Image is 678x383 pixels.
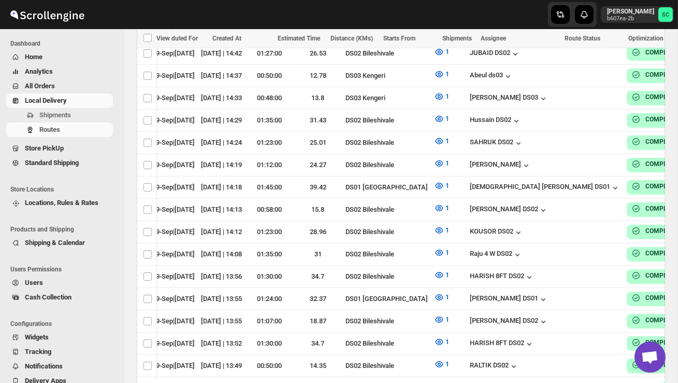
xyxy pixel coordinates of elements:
button: COMPLETE [631,70,678,80]
button: Tracking [6,345,113,359]
div: DS02 Bileshivale [345,48,428,59]
div: 01:07:00 [248,316,291,326]
button: COMPLETE [631,293,678,303]
div: 01:23:00 [248,138,291,148]
div: [DATE] | 14:19 [201,160,242,170]
div: DS02 Bileshivale [345,160,428,170]
span: 09-Sep | [DATE] [152,116,195,124]
button: 1 [428,356,455,373]
span: 1 [445,360,449,368]
button: All Orders [6,79,113,93]
button: [PERSON_NAME] [470,160,531,171]
div: DS01 [GEOGRAPHIC_DATA] [345,182,428,193]
img: ScrollEngine [8,2,86,28]
div: DS02 Bileshivale [345,271,428,282]
button: Raju 4 W DS02 [470,250,523,260]
button: COMPLETE [631,248,678,258]
button: [PERSON_NAME] DS01 [470,294,549,305]
div: 01:45:00 [248,182,291,193]
span: Estimated Time [278,35,320,42]
div: HARISH 8FT DS02 [470,339,535,349]
div: 12.78 [297,71,339,81]
span: Shipping & Calendar [25,239,85,247]
div: 01:30:00 [248,271,291,282]
button: COMPLETE [631,47,678,58]
span: 1 [445,70,449,78]
span: 09-Sep | [DATE] [152,228,195,236]
span: 09-Sep | [DATE] [152,49,195,57]
span: 1 [445,204,449,212]
div: DS03 Kengeri [345,93,428,103]
button: HARISH 8FT DS02 [470,272,535,282]
div: [DATE] | 14:18 [201,182,242,193]
div: 31 [297,249,339,259]
span: 09-Sep | [DATE] [152,94,195,102]
button: 1 [428,88,455,105]
div: Open chat [634,341,666,373]
div: [DATE] | 14:24 [201,138,242,148]
span: 09-Sep | [DATE] [152,339,195,347]
span: 09-Sep | [DATE] [152,72,195,79]
span: Analytics [25,67,53,75]
div: [DATE] | 13:55 [201,316,242,326]
div: [DATE] | 13:52 [201,338,242,349]
span: Created At [212,35,241,42]
span: Store Locations [10,185,117,194]
button: KOUSOR DS02 [470,227,524,238]
div: DS02 Bileshivale [345,361,428,371]
div: 00:50:00 [248,361,291,371]
button: Home [6,50,113,64]
div: 01:27:00 [248,48,291,59]
div: [DEMOGRAPHIC_DATA] [PERSON_NAME] DS01 [470,183,621,193]
span: Local Delivery [25,97,67,104]
b: COMPLETE [645,93,678,101]
button: 1 [428,155,455,172]
button: Hussain DS02 [470,116,522,126]
span: Home [25,53,42,61]
span: 1 [445,293,449,301]
button: COMPLETE [631,337,678,348]
button: COMPLETE [631,159,678,169]
button: JUBAID DS02 [470,49,521,59]
span: Widgets [25,333,49,341]
span: 1 [445,159,449,167]
button: Users [6,276,113,290]
div: 34.7 [297,271,339,282]
div: [DATE] | 13:56 [201,271,242,282]
button: Abeul ds03 [470,71,513,81]
span: Distance (KMs) [330,35,373,42]
div: 01:35:00 [248,249,291,259]
div: DS02 Bileshivale [345,338,428,349]
span: 1 [445,249,449,256]
span: Standard Shipping [25,159,79,167]
span: Configurations [10,320,117,328]
button: 1 [428,177,455,194]
span: All Orders [25,82,55,90]
span: 09-Sep | [DATE] [152,183,195,191]
span: 1 [445,115,449,122]
div: 00:50:00 [248,71,291,81]
span: Scheduled For [158,35,198,42]
button: 1 [428,267,455,283]
span: 09-Sep | [DATE] [152,272,195,280]
span: 1 [445,316,449,323]
button: Shipments [6,108,113,122]
div: DS02 Bileshivale [345,316,428,326]
div: 15.8 [297,204,339,215]
button: COMPLETE [631,203,678,214]
div: 01:30:00 [248,338,291,349]
div: [DATE] | 14:12 [201,227,242,237]
div: 39.42 [297,182,339,193]
button: Cash Collection [6,290,113,305]
div: [DATE] | 14:13 [201,204,242,215]
div: [DATE] | 14:08 [201,249,242,259]
div: [DATE] | 14:37 [201,71,242,81]
span: 09-Sep | [DATE] [152,206,195,213]
b: COMPLETE [645,250,678,257]
span: Products and Shipping [10,225,117,234]
button: 1 [428,222,455,239]
b: COMPLETE [645,227,678,235]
